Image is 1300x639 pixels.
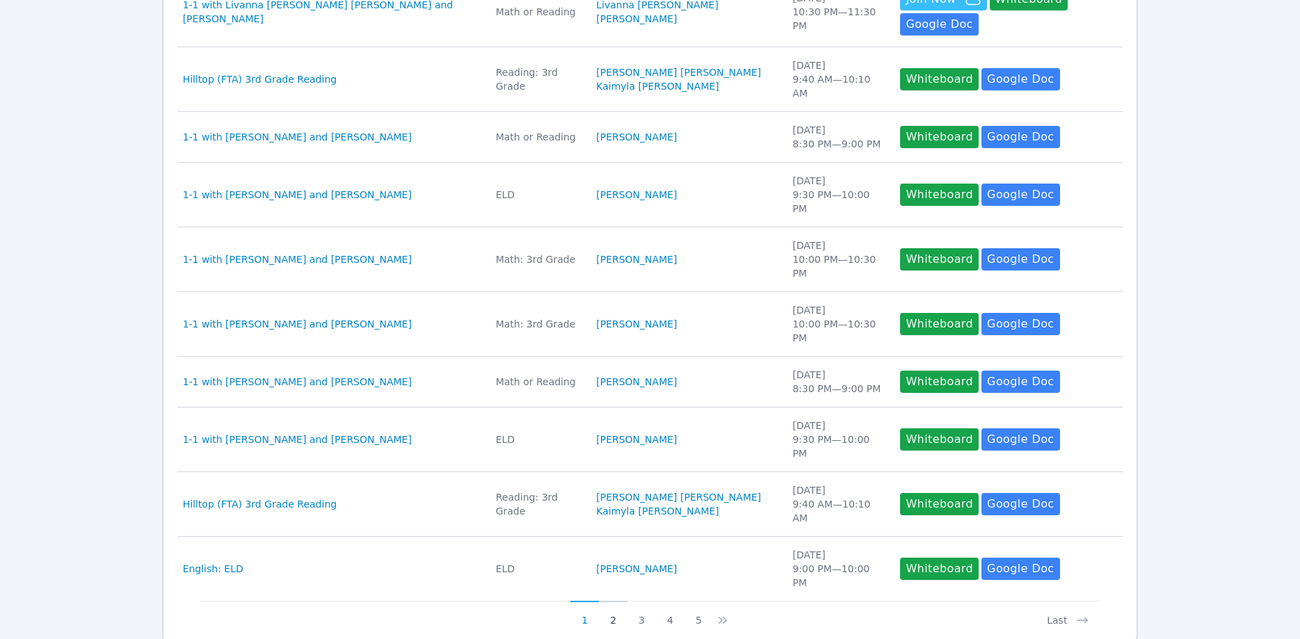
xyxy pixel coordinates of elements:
[496,375,580,389] div: Math or Reading
[183,72,337,86] a: Hilltop (FTA) 3rd Grade Reading
[596,79,719,93] a: Kaimyla [PERSON_NAME]
[1036,601,1100,627] button: Last
[177,227,1123,292] tr: 1-1 with [PERSON_NAME] and [PERSON_NAME]Math: 3rd Grade[PERSON_NAME][DATE]10:00 PM—10:30 PMWhiteb...
[981,313,1059,335] a: Google Doc
[183,432,412,446] a: 1-1 with [PERSON_NAME] and [PERSON_NAME]
[596,375,677,389] a: [PERSON_NAME]
[596,252,677,266] a: [PERSON_NAME]
[792,419,883,460] div: [DATE] 9:30 PM — 10:00 PM
[792,483,883,525] div: [DATE] 9:40 AM — 10:10 AM
[900,493,979,515] button: Whiteboard
[177,163,1123,227] tr: 1-1 with [PERSON_NAME] and [PERSON_NAME]ELD[PERSON_NAME][DATE]9:30 PM—10:00 PMWhiteboardGoogle Doc
[792,174,883,216] div: [DATE] 9:30 PM — 10:00 PM
[177,472,1123,537] tr: Hilltop (FTA) 3rd Grade ReadingReading: 3rd Grade[PERSON_NAME] [PERSON_NAME]Kaimyla [PERSON_NAME]...
[596,432,677,446] a: [PERSON_NAME]
[900,313,979,335] button: Whiteboard
[570,601,599,627] button: 1
[496,317,580,331] div: Math: 3rd Grade
[900,558,979,580] button: Whiteboard
[900,126,979,148] button: Whiteboard
[496,65,580,93] div: Reading: 3rd Grade
[684,601,713,627] button: 5
[183,317,412,331] a: 1-1 with [PERSON_NAME] and [PERSON_NAME]
[792,548,883,590] div: [DATE] 9:00 PM — 10:00 PM
[792,58,883,100] div: [DATE] 9:40 AM — 10:10 AM
[900,13,978,35] a: Google Doc
[596,65,761,79] a: [PERSON_NAME] [PERSON_NAME]
[981,184,1059,206] a: Google Doc
[177,112,1123,163] tr: 1-1 with [PERSON_NAME] and [PERSON_NAME]Math or Reading[PERSON_NAME][DATE]8:30 PM—9:00 PMWhiteboa...
[981,126,1059,148] a: Google Doc
[900,248,979,270] button: Whiteboard
[792,238,883,280] div: [DATE] 10:00 PM — 10:30 PM
[183,130,412,144] a: 1-1 with [PERSON_NAME] and [PERSON_NAME]
[981,371,1059,393] a: Google Doc
[496,188,580,202] div: ELD
[627,601,656,627] button: 3
[981,558,1059,580] a: Google Doc
[599,601,627,627] button: 2
[596,317,677,331] a: [PERSON_NAME]
[177,537,1123,601] tr: English: ELDELD[PERSON_NAME][DATE]9:00 PM—10:00 PMWhiteboardGoogle Doc
[496,130,580,144] div: Math or Reading
[177,47,1123,112] tr: Hilltop (FTA) 3rd Grade ReadingReading: 3rd Grade[PERSON_NAME] [PERSON_NAME]Kaimyla [PERSON_NAME]...
[183,252,412,266] a: 1-1 with [PERSON_NAME] and [PERSON_NAME]
[183,562,243,576] a: English: ELD
[981,428,1059,451] a: Google Doc
[981,248,1059,270] a: Google Doc
[496,252,580,266] div: Math: 3rd Grade
[496,432,580,446] div: ELD
[792,368,883,396] div: [DATE] 8:30 PM — 9:00 PM
[183,188,412,202] a: 1-1 with [PERSON_NAME] and [PERSON_NAME]
[596,130,677,144] a: [PERSON_NAME]
[656,601,684,627] button: 4
[496,490,580,518] div: Reading: 3rd Grade
[177,292,1123,357] tr: 1-1 with [PERSON_NAME] and [PERSON_NAME]Math: 3rd Grade[PERSON_NAME][DATE]10:00 PM—10:30 PMWhiteb...
[596,562,677,576] a: [PERSON_NAME]
[496,5,580,19] div: Math or Reading
[596,490,761,504] a: [PERSON_NAME] [PERSON_NAME]
[900,68,979,90] button: Whiteboard
[900,184,979,206] button: Whiteboard
[183,375,412,389] a: 1-1 with [PERSON_NAME] and [PERSON_NAME]
[792,123,883,151] div: [DATE] 8:30 PM — 9:00 PM
[183,497,337,511] a: Hilltop (FTA) 3rd Grade Reading
[900,428,979,451] button: Whiteboard
[596,504,719,518] a: Kaimyla [PERSON_NAME]
[792,303,883,345] div: [DATE] 10:00 PM — 10:30 PM
[177,357,1123,407] tr: 1-1 with [PERSON_NAME] and [PERSON_NAME]Math or Reading[PERSON_NAME][DATE]8:30 PM—9:00 PMWhiteboa...
[496,562,580,576] div: ELD
[981,68,1059,90] a: Google Doc
[596,188,677,202] a: [PERSON_NAME]
[177,407,1123,472] tr: 1-1 with [PERSON_NAME] and [PERSON_NAME]ELD[PERSON_NAME][DATE]9:30 PM—10:00 PMWhiteboardGoogle Doc
[981,493,1059,515] a: Google Doc
[900,371,979,393] button: Whiteboard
